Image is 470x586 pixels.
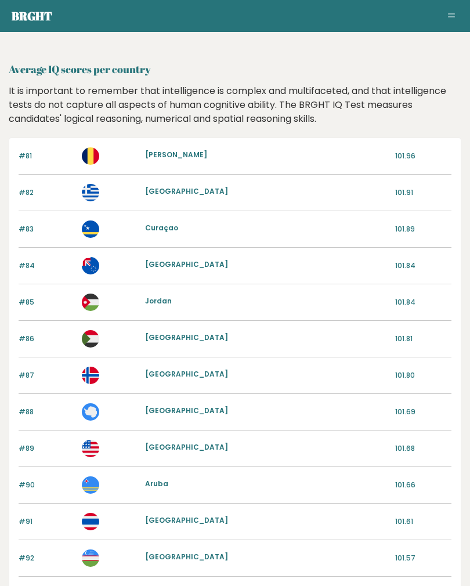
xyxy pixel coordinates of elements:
p: 101.84 [395,297,451,308]
p: 101.57 [395,553,451,563]
a: [GEOGRAPHIC_DATA] [145,552,228,562]
p: #89 [19,443,75,454]
a: [GEOGRAPHIC_DATA] [145,515,228,525]
p: 101.80 [395,370,451,381]
p: #91 [19,516,75,527]
p: #92 [19,553,75,563]
img: td.svg [82,147,99,165]
p: 101.68 [395,443,451,454]
p: 101.69 [395,407,451,417]
a: Brght [12,8,52,24]
img: aw.svg [82,476,99,494]
h2: Average IQ scores per country [9,62,461,77]
p: #85 [19,297,75,308]
img: aq.svg [82,403,99,421]
p: #81 [19,151,75,161]
p: #83 [19,224,75,234]
p: #88 [19,407,75,417]
a: [GEOGRAPHIC_DATA] [145,259,228,269]
img: jo.svg [82,294,99,311]
a: Curaçao [145,223,178,233]
img: sd.svg [82,330,99,348]
img: gr.svg [82,184,99,201]
p: 101.96 [395,151,451,161]
a: [GEOGRAPHIC_DATA] [145,406,228,415]
a: [PERSON_NAME] [145,150,207,160]
p: #82 [19,187,75,198]
img: cw.svg [82,220,99,238]
p: 101.81 [395,334,451,344]
p: #90 [19,480,75,490]
p: 101.61 [395,516,451,527]
p: 101.89 [395,224,451,234]
p: 101.66 [395,480,451,490]
p: 101.84 [395,261,451,271]
a: [GEOGRAPHIC_DATA] [145,186,228,196]
a: [GEOGRAPHIC_DATA] [145,332,228,342]
p: 101.91 [395,187,451,198]
a: Aruba [145,479,168,489]
img: th.svg [82,513,99,530]
button: Toggle navigation [444,9,458,23]
p: #87 [19,370,75,381]
img: ck.svg [82,257,99,274]
p: #86 [19,334,75,344]
a: [GEOGRAPHIC_DATA] [145,442,228,452]
a: Jordan [145,296,172,306]
img: us.svg [82,440,99,457]
div: It is important to remember that intelligence is complex and multifaceted, and that intelligence ... [5,84,466,126]
p: #84 [19,261,75,271]
a: [GEOGRAPHIC_DATA] [145,369,228,379]
img: uz.svg [82,549,99,567]
img: bv.svg [82,367,99,384]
